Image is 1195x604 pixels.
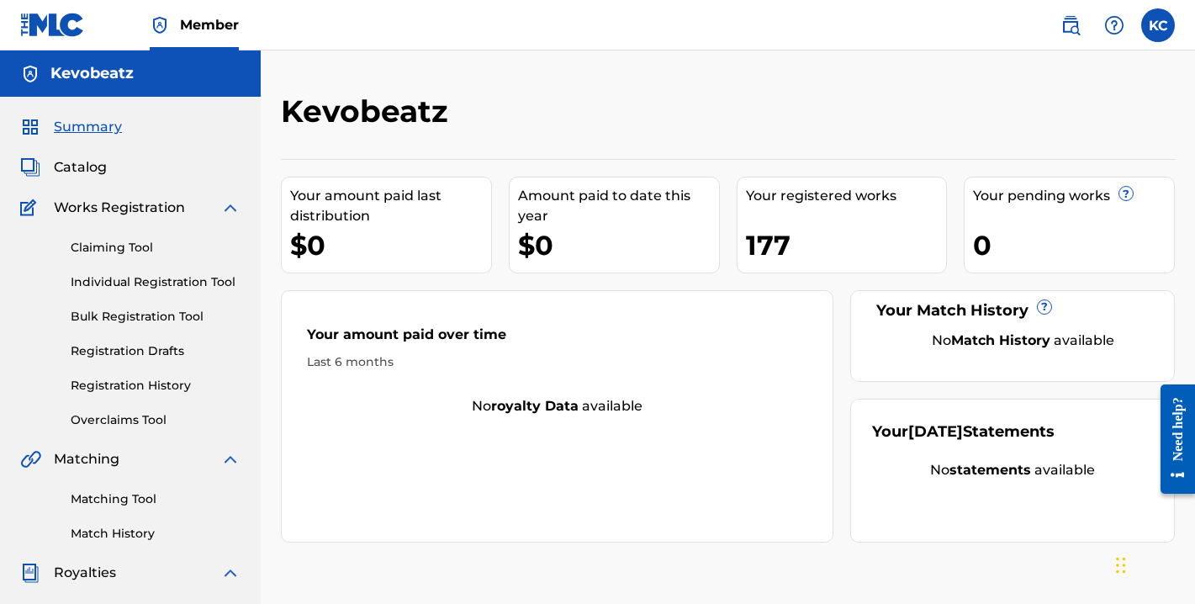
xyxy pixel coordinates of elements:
a: SummarySummary [20,117,122,137]
div: Drag [1116,540,1126,591]
div: Your pending works [973,186,1174,206]
img: Royalties [20,563,40,583]
a: Bulk Registration Tool [71,308,241,326]
a: Claiming Tool [71,239,241,257]
div: No available [893,331,1153,351]
strong: Match History [951,332,1050,348]
a: Matching Tool [71,490,241,508]
div: Your amount paid last distribution [290,186,491,226]
h2: Kevobeatz [281,93,457,130]
div: Amount paid to date this year [518,186,719,226]
div: Your Statements [872,421,1055,443]
span: [DATE] [908,422,963,441]
div: $0 [518,226,719,264]
img: Accounts [20,64,40,84]
img: MLC Logo [20,13,85,37]
iframe: Chat Widget [1111,523,1195,604]
a: Individual Registration Tool [71,273,241,291]
span: Member [180,15,239,34]
img: search [1060,15,1081,35]
img: Top Rightsholder [150,15,170,35]
div: 0 [973,226,1174,264]
iframe: Resource Center [1148,368,1195,511]
span: Summary [54,117,122,137]
div: Last 6 months [307,353,807,371]
div: 177 [746,226,947,264]
div: Your Match History [872,299,1153,322]
img: Catalog [20,157,40,177]
div: No available [282,396,833,416]
strong: statements [949,462,1031,478]
a: Overclaims Tool [71,411,241,429]
span: Catalog [54,157,107,177]
img: Matching [20,449,41,469]
div: No available [872,460,1153,480]
a: CatalogCatalog [20,157,107,177]
span: ? [1038,300,1051,314]
img: Works Registration [20,198,42,218]
img: expand [220,449,241,469]
div: User Menu [1141,8,1175,42]
span: Works Registration [54,198,185,218]
strong: royalty data [491,398,579,414]
h5: Kevobeatz [50,64,134,83]
img: help [1104,15,1124,35]
span: ? [1119,187,1133,200]
img: Summary [20,117,40,137]
div: Your registered works [746,186,947,206]
img: expand [220,563,241,583]
a: Registration Drafts [71,342,241,360]
div: Help [1097,8,1131,42]
div: $0 [290,226,491,264]
a: Public Search [1054,8,1087,42]
span: Royalties [54,563,116,583]
img: expand [220,198,241,218]
a: Registration History [71,377,241,395]
span: Matching [54,449,119,469]
div: Your amount paid over time [307,325,807,353]
a: Match History [71,525,241,543]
